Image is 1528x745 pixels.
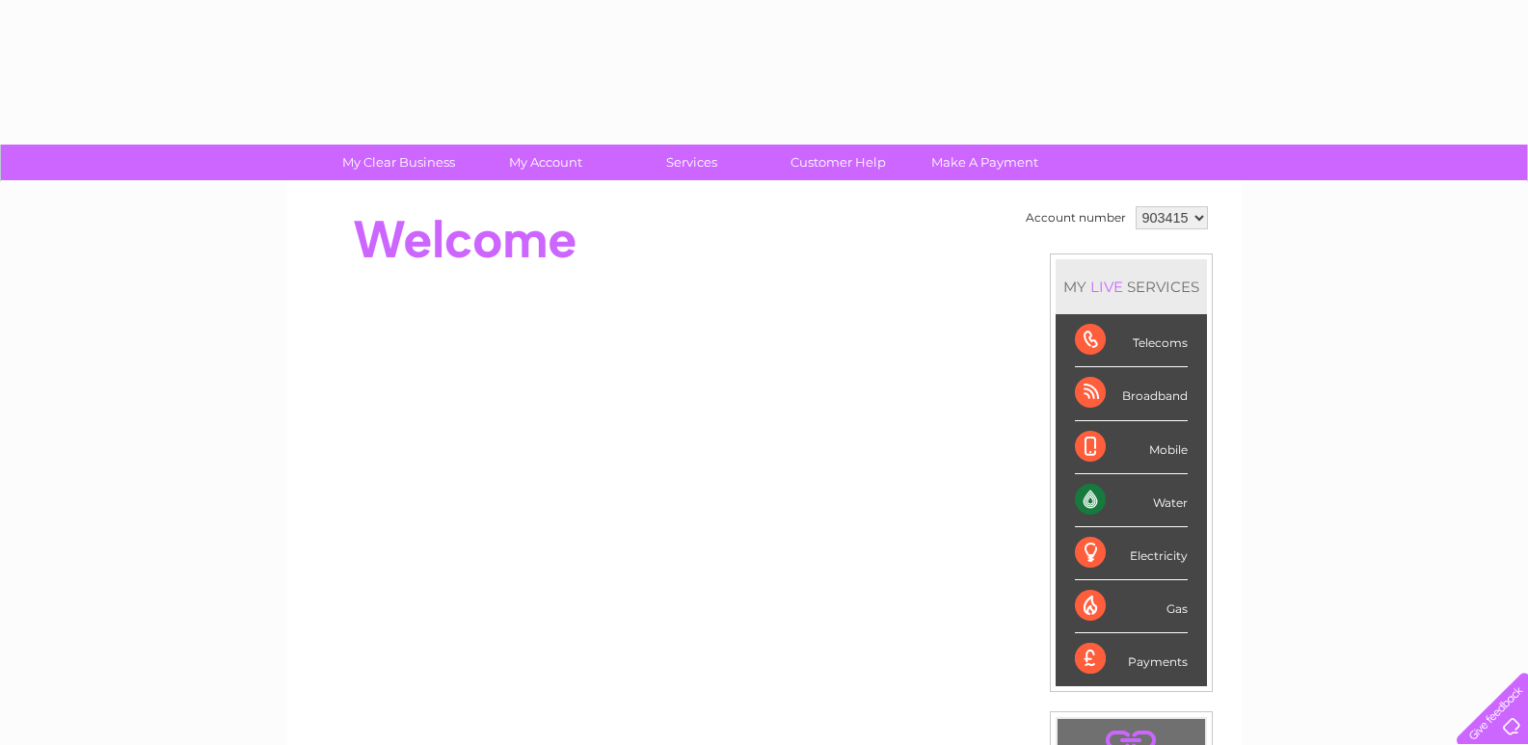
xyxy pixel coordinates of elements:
[466,145,625,180] a: My Account
[319,145,478,180] a: My Clear Business
[1075,474,1188,527] div: Water
[1056,259,1207,314] div: MY SERVICES
[1075,633,1188,685] div: Payments
[1021,201,1131,234] td: Account number
[1086,278,1127,296] div: LIVE
[905,145,1064,180] a: Make A Payment
[1075,527,1188,580] div: Electricity
[1075,580,1188,633] div: Gas
[1075,314,1188,367] div: Telecoms
[612,145,771,180] a: Services
[1075,367,1188,420] div: Broadband
[1075,421,1188,474] div: Mobile
[759,145,918,180] a: Customer Help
